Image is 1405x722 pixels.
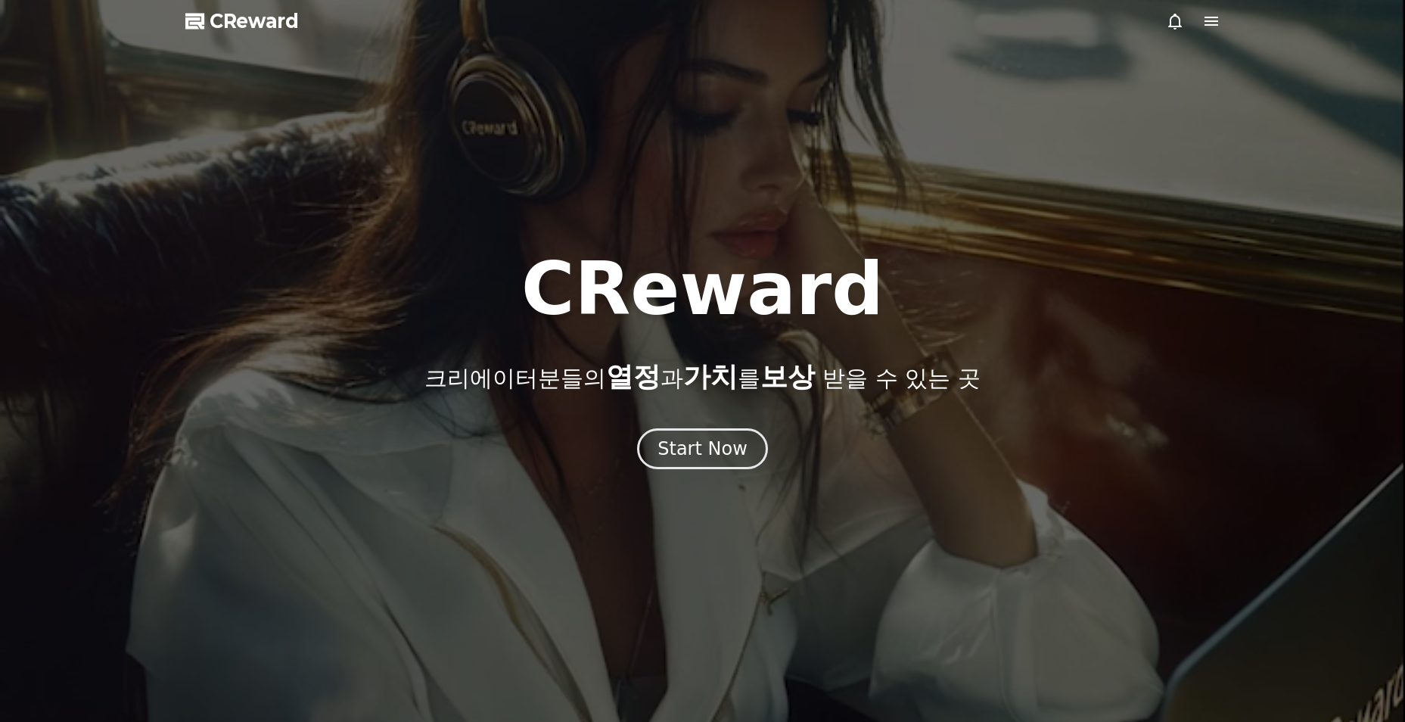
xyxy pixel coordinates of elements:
[637,443,768,458] a: Start Now
[185,9,299,33] a: CReward
[637,428,768,469] button: Start Now
[210,9,299,33] span: CReward
[760,361,815,392] span: 보상
[657,437,748,461] div: Start Now
[521,253,884,325] h1: CReward
[606,361,661,392] span: 열정
[424,362,980,392] p: 크리에이터분들의 과 를 받을 수 있는 곳
[683,361,738,392] span: 가치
